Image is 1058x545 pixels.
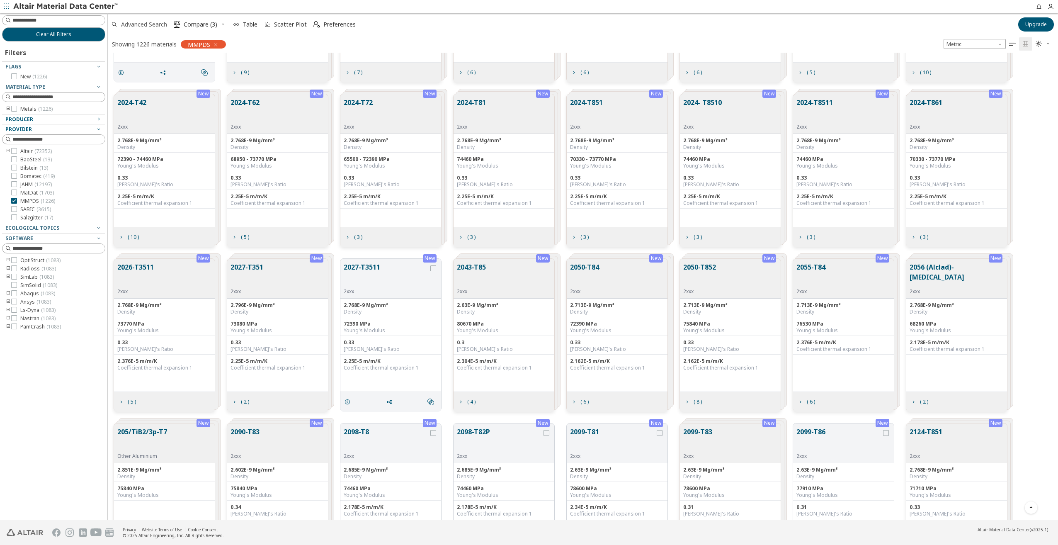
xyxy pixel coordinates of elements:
div: 2xxx [231,453,260,460]
div: Young's Modulus [344,327,438,334]
button: ( 3 ) [680,229,706,246]
div: Young's Modulus [910,163,1004,169]
div: 2xxx [910,288,1000,295]
span: ( 1083 ) [41,315,56,322]
button: ( 10 ) [114,229,143,246]
span: ( 3 ) [694,235,702,240]
div: 2xxx [796,453,881,460]
div: [PERSON_NAME]'s Ratio [796,181,891,188]
span: ( 1083 ) [43,282,57,289]
div: 2.768E-9 Mg/mm³ [910,137,1004,144]
div: Coefficient thermal expansion 1 [796,200,891,207]
span: Compare (3) [184,22,217,27]
span: OptiStruct [20,257,61,264]
div: 0.33 [683,175,777,181]
span: Altair [20,148,52,155]
div: 2.713E-9 Mg/mm³ [796,302,891,309]
button: ( 6 ) [680,64,706,81]
div: 2xxx [796,288,825,295]
button: Similar search [424,394,441,410]
button: ( 6 ) [567,64,592,81]
div: 2xxx [117,288,154,295]
button: 2056 (Alclad)-[MEDICAL_DATA] [910,262,1000,288]
span: Preferences [323,22,356,27]
div: 0.33 [344,175,438,181]
span: ( 1083 ) [36,298,51,305]
span: ( 419 ) [43,173,55,180]
span: ( 5 ) [128,399,136,404]
div: 68950 - 73770 MPa [231,156,325,163]
div: 2xxx [457,288,486,295]
div: 2.25E-5 m/m/K [683,193,777,200]
div: 73770 MPa [117,321,211,327]
div: 65500 - 72390 MPa [344,156,438,163]
span: ( 5 ) [807,70,815,75]
div: 2xxx [683,453,712,460]
span: ( 1703 ) [39,189,54,196]
i:  [201,69,208,76]
button: 2098-T8 [344,427,429,453]
button: Share [156,64,173,81]
button: 2090-T83 [231,427,260,453]
span: ( 3 ) [467,235,476,240]
div: Young's Modulus [683,327,777,334]
span: Nastran [20,315,56,322]
div: Density [796,309,891,315]
div: 2.768E-9 Mg/mm³ [796,137,891,144]
div: 72390 MPa [344,321,438,327]
div: 2.768E-9 Mg/mm³ [117,302,211,309]
i:  [174,21,180,28]
button: Table View [1006,37,1019,51]
div: 2.25E-5 m/m/K [231,193,325,200]
span: ( 1083 ) [39,273,54,280]
div: Density [117,144,211,151]
div: grid [108,53,1058,521]
div: Coefficient thermal expansion 1 [117,200,211,207]
i:  [427,399,434,405]
span: ( 17 ) [44,214,53,221]
div: 0.33 [796,175,891,181]
span: New [20,73,47,80]
button: Producer [2,114,105,124]
span: Metals [20,106,53,112]
div: 2.713E-9 Mg/mm³ [683,302,777,309]
button: ( 2 ) [906,394,932,410]
div: 2xxx [344,453,429,460]
span: ( 1083 ) [41,307,56,314]
button: Provider [2,124,105,134]
button: 2024-T8511 [796,97,833,124]
div: 2.768E-9 Mg/mm³ [570,137,664,144]
button: Software [2,234,105,243]
span: Bomatec [20,173,55,180]
div: [PERSON_NAME]'s Ratio [231,181,325,188]
button: 2050-T852 [683,262,716,288]
div: 2xxx [570,453,655,460]
div: Density [570,144,664,151]
button: ( 2 ) [227,394,253,410]
span: JAHM [20,181,52,188]
div: 68260 MPa [910,321,1004,327]
span: Material Type [5,83,45,90]
span: ( 3 ) [807,235,815,240]
span: Provider [5,126,32,133]
span: Ansys [20,299,51,305]
button: ( 3 ) [906,229,932,246]
button: 2050-T84 [570,262,599,288]
div: New [649,254,663,263]
button: 2024-T861 [910,97,942,124]
div: 72390 - 74460 MPa [117,156,211,163]
div: 2xxx [344,124,373,130]
button: 2024-T851 [570,97,603,124]
span: ( 4 ) [467,399,476,404]
div: 2xxx [570,288,599,295]
span: Flags [5,63,21,70]
div: 2.768E-9 Mg/mm³ [344,137,438,144]
button: ( 3 ) [454,229,479,246]
span: ( 9 ) [241,70,249,75]
button: ( 10 ) [906,64,935,81]
div: Density [570,309,664,315]
div: New [536,254,550,263]
i:  [313,21,320,28]
div: 2xxx [117,124,146,130]
div: New [762,90,776,98]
